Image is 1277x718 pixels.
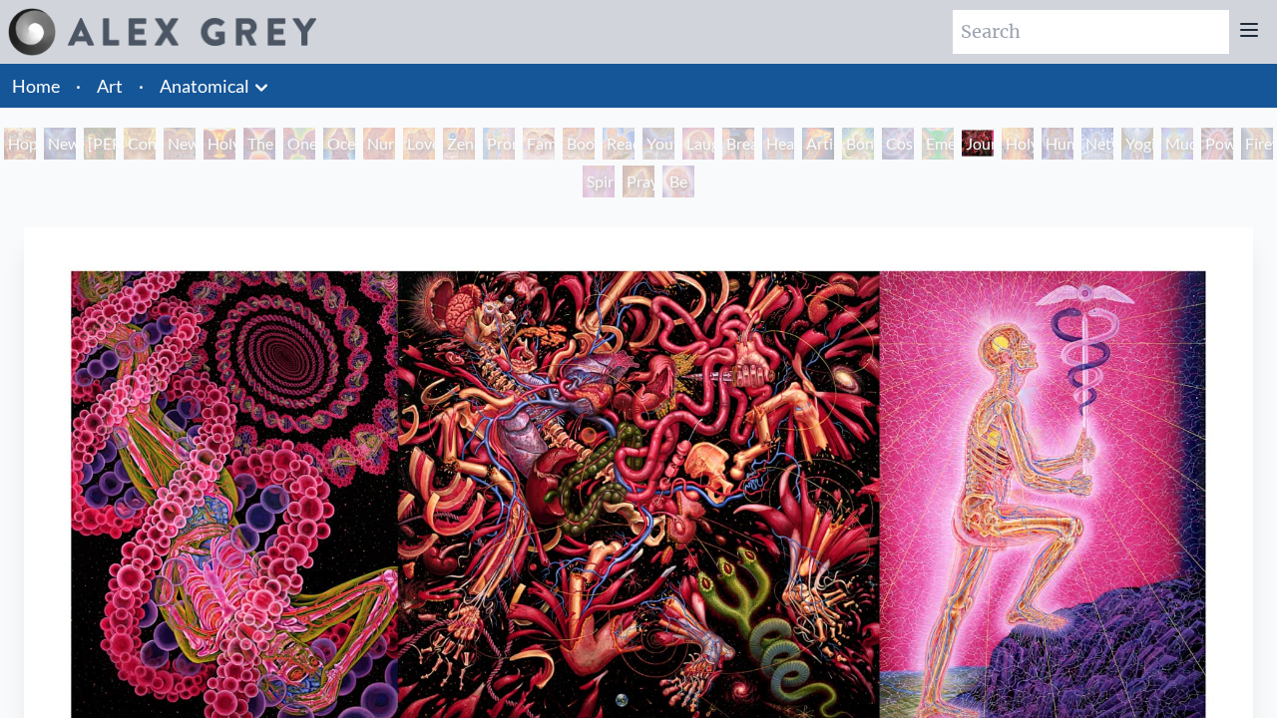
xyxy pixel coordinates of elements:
[323,128,355,160] div: Ocean of Love Bliss
[84,128,116,160] div: [PERSON_NAME] & Eve
[1161,128,1193,160] div: Mudra
[164,128,196,160] div: New Man New Woman
[124,128,156,160] div: Contemplation
[682,128,714,160] div: Laughing Man
[12,75,60,97] a: Home
[160,72,249,100] a: Anatomical
[68,64,89,108] li: ·
[583,166,615,197] div: Spirit Animates the Flesh
[1201,128,1233,160] div: Power to the Peaceful
[953,10,1229,54] input: Search
[762,128,794,160] div: Healing
[623,166,654,197] div: Praying Hands
[1081,128,1113,160] div: Networks
[1002,128,1034,160] div: Holy Fire
[842,128,874,160] div: Bond
[922,128,954,160] div: Emerald Grail
[283,128,315,160] div: One Taste
[603,128,635,160] div: Reading
[44,128,76,160] div: New Man [DEMOGRAPHIC_DATA]: [DEMOGRAPHIC_DATA] Mind
[523,128,555,160] div: Family
[1121,128,1153,160] div: Yogi & the Möbius Sphere
[1241,128,1273,160] div: Firewalking
[483,128,515,160] div: Promise
[563,128,595,160] div: Boo-boo
[1042,128,1073,160] div: Human Geometry
[243,128,275,160] div: The Kiss
[443,128,475,160] div: Zena Lotus
[204,128,235,160] div: Holy Grail
[642,128,674,160] div: Young & Old
[802,128,834,160] div: Artist's Hand
[722,128,754,160] div: Breathing
[4,128,36,160] div: Hope
[363,128,395,160] div: Nursing
[97,72,123,100] a: Art
[882,128,914,160] div: Cosmic Lovers
[662,166,694,197] div: Be a Good Human Being
[403,128,435,160] div: Love Circuit
[962,128,994,160] div: Journey of the Wounded Healer
[131,64,152,108] li: ·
